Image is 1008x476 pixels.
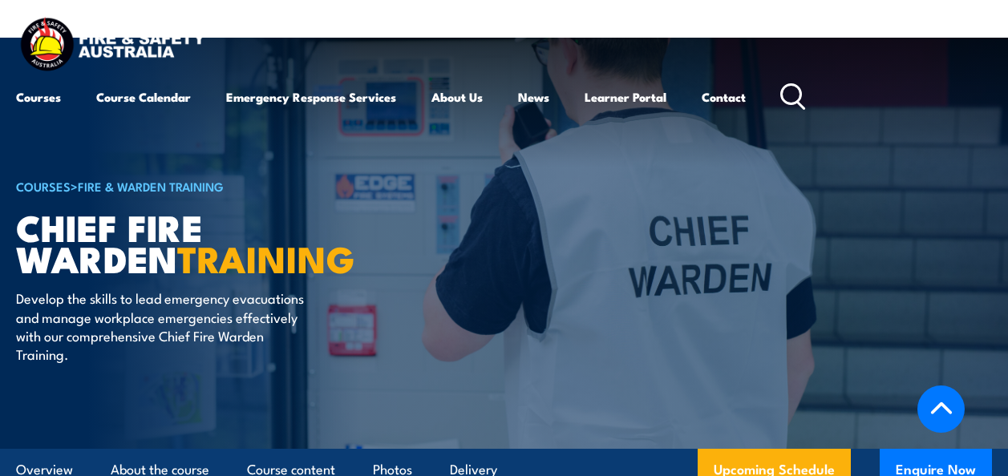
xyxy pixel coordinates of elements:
a: Contact [702,78,746,116]
h6: > [16,176,412,196]
a: Learner Portal [585,78,666,116]
a: COURSES [16,177,71,195]
p: Develop the skills to lead emergency evacuations and manage workplace emergencies effectively wit... [16,288,309,364]
h1: Chief Fire Warden [16,211,412,273]
a: About Us [431,78,483,116]
strong: TRAINING [177,230,355,285]
a: Course Calendar [96,78,191,116]
a: News [518,78,549,116]
a: Emergency Response Services [226,78,396,116]
a: Fire & Warden Training [78,177,224,195]
a: Courses [16,78,61,116]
